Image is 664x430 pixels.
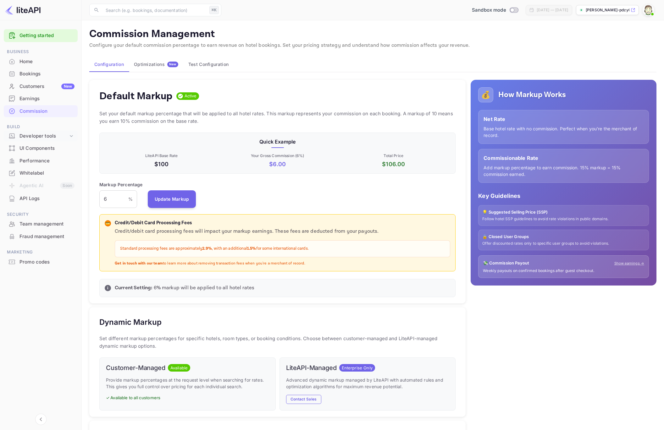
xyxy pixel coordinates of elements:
div: Home [19,58,75,65]
div: Performance [19,157,75,165]
h5: How Markup Works [498,90,566,100]
p: Configure your default commission percentage to earn revenue on hotel bookings. Set your pricing ... [89,42,656,49]
div: API Logs [4,193,78,205]
a: Performance [4,155,78,166]
p: $ 106.00 [337,160,450,168]
div: Home [4,56,78,68]
p: 💡 Suggested Selling Price (SSP) [482,209,645,215]
button: Configuration [89,57,129,72]
p: Commissionable Rate [484,154,644,162]
p: LiteAPI Base Rate [105,153,218,159]
div: Optimizations [134,62,178,67]
img: LiteAPI logo [5,5,41,15]
div: Developer tools [4,131,78,142]
div: Getting started [4,29,78,42]
div: Fraud management [4,231,78,243]
p: 💰 [481,89,490,101]
a: Fraud management [4,231,78,242]
button: Update Markup [148,190,196,208]
button: Contact Sales [286,395,321,404]
p: Quick Example [105,138,450,145]
a: Team management [4,218,78,230]
span: Available [168,365,190,371]
div: CustomersNew [4,80,78,93]
div: UI Components [4,142,78,155]
p: $ 6.00 [221,160,334,168]
p: i [107,285,108,291]
div: Commission [4,105,78,117]
a: Promo codes [4,256,78,268]
p: Total Price [337,153,450,159]
div: Fraud management [19,233,75,240]
div: Whitelabel [19,170,75,177]
p: Base hotel rate with no commission. Perfect when you're the merchant of record. [484,125,644,139]
div: Team management [19,220,75,228]
img: Angelo Maiorano [643,5,653,15]
p: Add markup percentage to earn commission. 15% markup = 15% commission earned. [484,164,644,177]
a: Whitelabel [4,167,78,179]
div: Earnings [4,93,78,105]
p: Weekly payouts on confirmed bookings after guest checkout. [483,268,644,274]
p: 💳 [105,220,110,226]
p: Offer discounted rates only to specific user groups to avoid violations. [482,241,645,246]
a: Show earnings → [614,261,644,266]
p: Net Rate [484,115,644,123]
h6: LiteAPI-Managed [286,364,337,372]
p: Credit/Debit Card Processing Fees [115,220,450,227]
input: Search (e.g. bookings, documentation) [102,4,207,16]
h4: Default Markup [99,90,173,102]
a: CustomersNew [4,80,78,92]
p: Key Guidelines [478,192,649,200]
div: Commission [19,108,75,115]
a: Earnings [4,93,78,104]
strong: 1.5% [247,246,256,251]
p: Standard processing fees are approximately , with an additional for some international cards. [120,246,445,252]
div: Developer tools [19,133,68,140]
div: Bookings [19,70,75,78]
a: Commission [4,105,78,117]
div: Switch to Production mode [469,7,521,14]
a: UI Components [4,142,78,154]
p: Commission Management [89,28,656,41]
h5: Dynamic Markup [99,317,162,327]
div: New [61,84,75,89]
a: Getting started [19,32,75,39]
input: 0 [99,190,128,208]
span: Sandbox mode [472,7,506,14]
p: Provide markup percentages at the request level when searching for rates. This gives you full con... [106,377,269,390]
div: UI Components [19,145,75,152]
span: Enterprise Only [339,365,375,371]
p: ✓ Available to all customers [106,395,269,401]
p: to learn more about removing transaction fees when you're a merchant of record. [115,261,450,266]
div: API Logs [19,195,75,202]
span: Security [4,211,78,218]
p: [PERSON_NAME]-pdzy0.... [586,7,629,13]
p: 💸 Commission Payout [483,260,529,266]
div: ⌘K [209,6,219,14]
p: Your Gross Commission ( 6 %) [221,153,334,159]
a: API Logs [4,193,78,204]
p: % [128,196,133,202]
div: Promo codes [19,259,75,266]
p: Credit/debit card processing fees will impact your markup earnings. These fees are deducted from ... [115,228,450,235]
strong: Current Setting: [115,285,152,291]
div: Earnings [19,95,75,102]
span: New [167,62,178,66]
span: Build [4,123,78,130]
span: Business [4,48,78,55]
p: Advanced dynamic markup managed by LiteAPI with automated rules and optimization algorithms for m... [286,377,449,390]
div: Customers [19,83,75,90]
p: Set your default markup percentage that will be applied to all hotel rates. This markup represent... [99,110,456,125]
p: Follow hotel SSP guidelines to avoid rate violations in public domains. [482,216,645,222]
button: Test Configuration [183,57,234,72]
span: Active [182,93,199,99]
p: 🔒 Closed User Groups [482,234,645,240]
strong: Get in touch with our team [115,261,163,266]
a: Bookings [4,68,78,79]
p: $100 [105,160,218,168]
